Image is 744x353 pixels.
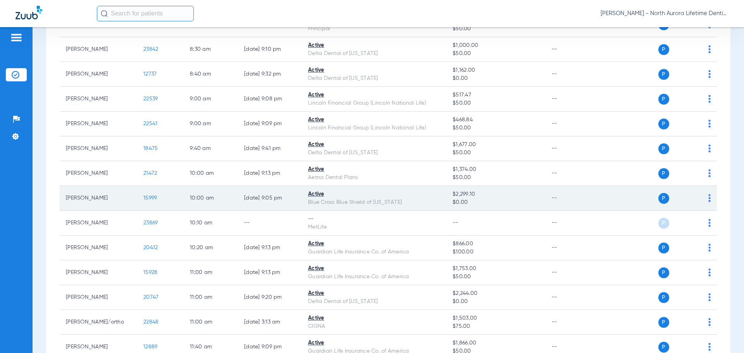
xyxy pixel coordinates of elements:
[143,220,158,226] span: 23869
[238,161,302,186] td: [DATE] 9:13 PM
[601,10,728,17] span: [PERSON_NAME] - North Aurora Lifetime Dentistry
[545,285,598,310] td: --
[10,33,22,42] img: hamburger-icon
[143,96,158,102] span: 22539
[143,245,158,250] span: 20412
[308,41,440,50] div: Active
[184,186,238,211] td: 10:00 AM
[453,165,539,174] span: $1,374.00
[453,198,539,207] span: $0.00
[308,198,440,207] div: Blue Cross Blue Shield of [US_STATE]
[453,220,458,226] span: --
[308,116,440,124] div: Active
[658,94,669,105] span: P
[238,62,302,87] td: [DATE] 9:32 PM
[184,260,238,285] td: 11:00 AM
[453,91,539,99] span: $517.47
[545,236,598,260] td: --
[97,6,194,21] input: Search for patients
[60,161,137,186] td: [PERSON_NAME]
[453,25,539,33] span: $50.00
[184,112,238,136] td: 9:00 AM
[658,193,669,204] span: P
[184,211,238,236] td: 10:10 AM
[238,87,302,112] td: [DATE] 9:08 PM
[184,87,238,112] td: 9:00 AM
[60,112,137,136] td: [PERSON_NAME]
[143,46,158,52] span: 23842
[708,244,711,251] img: group-dot-blue.svg
[453,190,539,198] span: $2,299.10
[545,260,598,285] td: --
[545,161,598,186] td: --
[453,41,539,50] span: $1,000.00
[60,87,137,112] td: [PERSON_NAME]
[308,314,440,322] div: Active
[658,218,669,229] span: P
[238,112,302,136] td: [DATE] 9:09 PM
[545,186,598,211] td: --
[308,91,440,99] div: Active
[143,344,157,350] span: 12889
[708,145,711,152] img: group-dot-blue.svg
[60,310,137,335] td: [PERSON_NAME]/ortho
[453,273,539,281] span: $50.00
[308,240,440,248] div: Active
[308,289,440,298] div: Active
[708,120,711,127] img: group-dot-blue.svg
[453,339,539,347] span: $1,866.00
[238,285,302,310] td: [DATE] 9:20 PM
[308,165,440,174] div: Active
[184,62,238,87] td: 8:40 AM
[308,149,440,157] div: Delta Dental of [US_STATE]
[658,342,669,353] span: P
[184,236,238,260] td: 10:20 AM
[545,136,598,161] td: --
[658,243,669,253] span: P
[143,270,157,275] span: 15928
[143,71,157,77] span: 12737
[453,124,539,132] span: $50.00
[308,25,440,33] div: Principal
[238,236,302,260] td: [DATE] 9:13 PM
[238,310,302,335] td: [DATE] 3:13 AM
[308,174,440,182] div: Aetna Dental Plans
[184,285,238,310] td: 11:00 AM
[308,124,440,132] div: Lincoln Financial Group (Lincoln National Life)
[308,74,440,83] div: Delta Dental of [US_STATE]
[308,322,440,331] div: CIGNA
[238,211,302,236] td: --
[143,121,157,126] span: 22541
[708,293,711,301] img: group-dot-blue.svg
[453,50,539,58] span: $50.00
[453,116,539,124] span: $468.84
[545,112,598,136] td: --
[143,170,157,176] span: 21472
[15,6,42,19] img: Zuub Logo
[658,119,669,129] span: P
[308,223,440,231] div: MetLife
[658,143,669,154] span: P
[143,195,157,201] span: 15999
[453,314,539,322] span: $1,503.00
[658,44,669,55] span: P
[453,74,539,83] span: $0.00
[143,146,158,151] span: 18475
[308,50,440,58] div: Delta Dental of [US_STATE]
[658,69,669,80] span: P
[708,169,711,177] img: group-dot-blue.svg
[545,62,598,87] td: --
[238,136,302,161] td: [DATE] 9:41 PM
[453,298,539,306] span: $0.00
[658,168,669,179] span: P
[308,298,440,306] div: Delta Dental of [US_STATE]
[60,285,137,310] td: [PERSON_NAME]
[708,269,711,276] img: group-dot-blue.svg
[545,87,598,112] td: --
[143,294,158,300] span: 20747
[453,174,539,182] span: $50.00
[308,99,440,107] div: Lincoln Financial Group (Lincoln National Life)
[60,37,137,62] td: [PERSON_NAME]
[545,211,598,236] td: --
[308,248,440,256] div: Guardian Life Insurance Co. of America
